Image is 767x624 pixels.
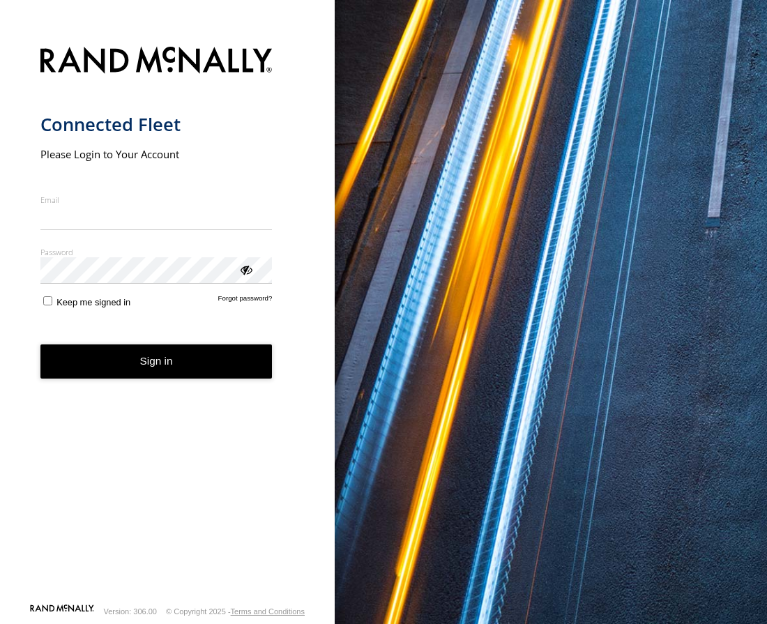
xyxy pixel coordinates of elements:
input: Keep me signed in [43,296,52,305]
a: Visit our Website [30,604,94,618]
h2: Please Login to Your Account [40,147,273,161]
a: Terms and Conditions [231,607,305,616]
span: Keep me signed in [56,297,130,307]
label: Email [40,195,273,205]
div: © Copyright 2025 - [166,607,305,616]
form: main [40,38,295,603]
button: Sign in [40,344,273,379]
img: Rand McNally [40,44,273,79]
div: Version: 306.00 [104,607,157,616]
a: Forgot password? [218,294,273,307]
div: ViewPassword [238,262,252,276]
h1: Connected Fleet [40,113,273,136]
label: Password [40,247,273,257]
